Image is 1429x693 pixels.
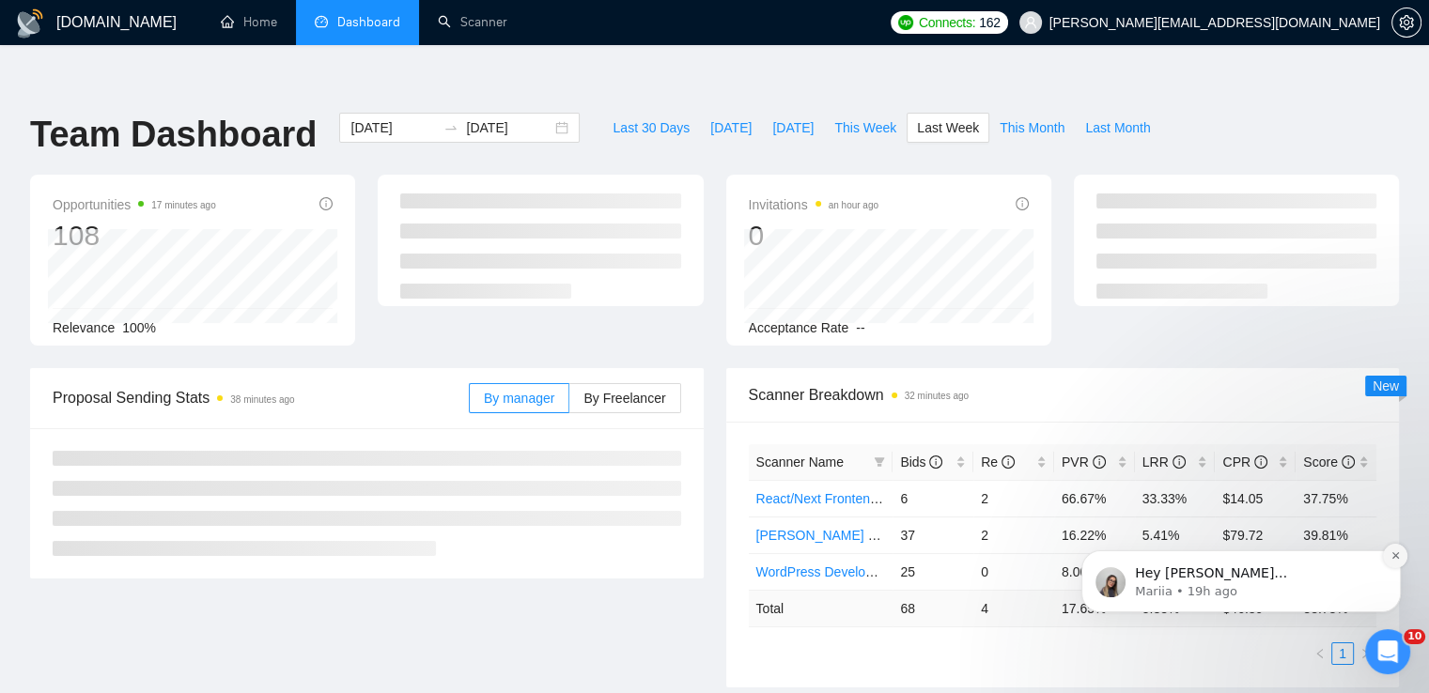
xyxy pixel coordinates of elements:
span: 162 [979,12,1000,33]
span: info-circle [929,455,942,469]
img: upwork-logo.png [898,15,913,30]
td: 0 [973,553,1054,590]
span: [DATE] [772,117,814,138]
div: 108 [53,218,216,254]
button: Dismiss notification [330,112,354,136]
span: Invitations [749,193,878,216]
span: 10 [1404,629,1425,644]
button: This Week [824,113,907,143]
button: Last 30 Days [602,113,700,143]
button: [DATE] [700,113,762,143]
span: New [1373,378,1399,393]
input: Start date [350,117,436,138]
td: 25 [893,553,973,590]
span: Last Month [1085,117,1150,138]
span: dashboard [315,15,328,28]
a: WordPress Development [756,564,902,579]
span: [DATE] [710,117,752,138]
div: 0 [749,218,878,254]
span: swap-right [443,120,458,135]
span: Connects: [919,12,975,33]
span: This Month [1000,117,1064,138]
button: This Month [989,113,1075,143]
span: By manager [484,391,554,406]
h1: Team Dashboard [30,113,317,157]
button: left [1309,642,1331,665]
span: 100% [122,320,156,335]
span: info-circle [1002,455,1015,469]
span: filter [870,448,889,476]
div: message notification from Mariia, 19h ago. Hey shalini@resolutesolutions.in, Looks like your Upwo... [28,118,348,180]
time: 32 minutes ago [905,391,969,401]
td: 4 [973,590,1054,626]
td: 2 [973,516,1054,553]
span: info-circle [1016,197,1029,210]
span: user [1024,16,1037,29]
span: Re [981,454,1015,470]
p: Hey [PERSON_NAME][EMAIL_ADDRESS][DOMAIN_NAME], Looks like your Upwork agency Resolute Solutions r... [82,132,324,151]
a: React/Next Frontend Dev [756,491,905,506]
span: Bids [900,454,942,470]
a: setting [1391,15,1421,30]
span: This Week [834,117,896,138]
a: searchScanner [438,14,507,30]
time: 17 minutes ago [151,200,215,210]
button: [DATE] [762,113,824,143]
span: Dashboard [337,14,400,30]
p: Message from Mariia, sent 19h ago [82,151,324,168]
td: 68 [893,590,973,626]
td: 2 [973,480,1054,516]
a: homeHome [221,14,277,30]
span: Proposal Sending Stats [53,386,469,409]
time: 38 minutes ago [230,394,294,405]
td: 6 [893,480,973,516]
time: an hour ago [829,200,878,210]
li: Next Page [1354,642,1376,665]
li: 1 [1331,642,1354,665]
td: 37 [893,516,973,553]
span: right [1359,648,1371,659]
span: Last 30 Days [613,117,690,138]
span: Relevance [53,320,115,335]
a: [PERSON_NAME] Development [756,528,946,543]
iframe: Intercom live chat [1365,629,1410,674]
span: Last Week [917,117,979,138]
img: logo [15,8,45,38]
img: Profile image for Mariia [42,135,72,165]
span: Opportunities [53,193,216,216]
span: left [1314,648,1326,659]
iframe: Intercom notifications message [1053,432,1429,642]
span: By Freelancer [583,391,665,406]
span: info-circle [319,197,333,210]
span: Scanner Name [756,454,844,470]
span: filter [874,456,885,468]
span: to [443,120,458,135]
button: setting [1391,8,1421,38]
button: Last Month [1075,113,1160,143]
span: -- [856,320,864,335]
button: Last Week [907,113,989,143]
button: right [1354,642,1376,665]
span: setting [1392,15,1421,30]
td: Total [749,590,893,626]
a: 1 [1332,643,1353,664]
li: Previous Page [1309,642,1331,665]
input: End date [466,117,551,138]
span: Scanner Breakdown [749,383,1377,407]
span: Acceptance Rate [749,320,849,335]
